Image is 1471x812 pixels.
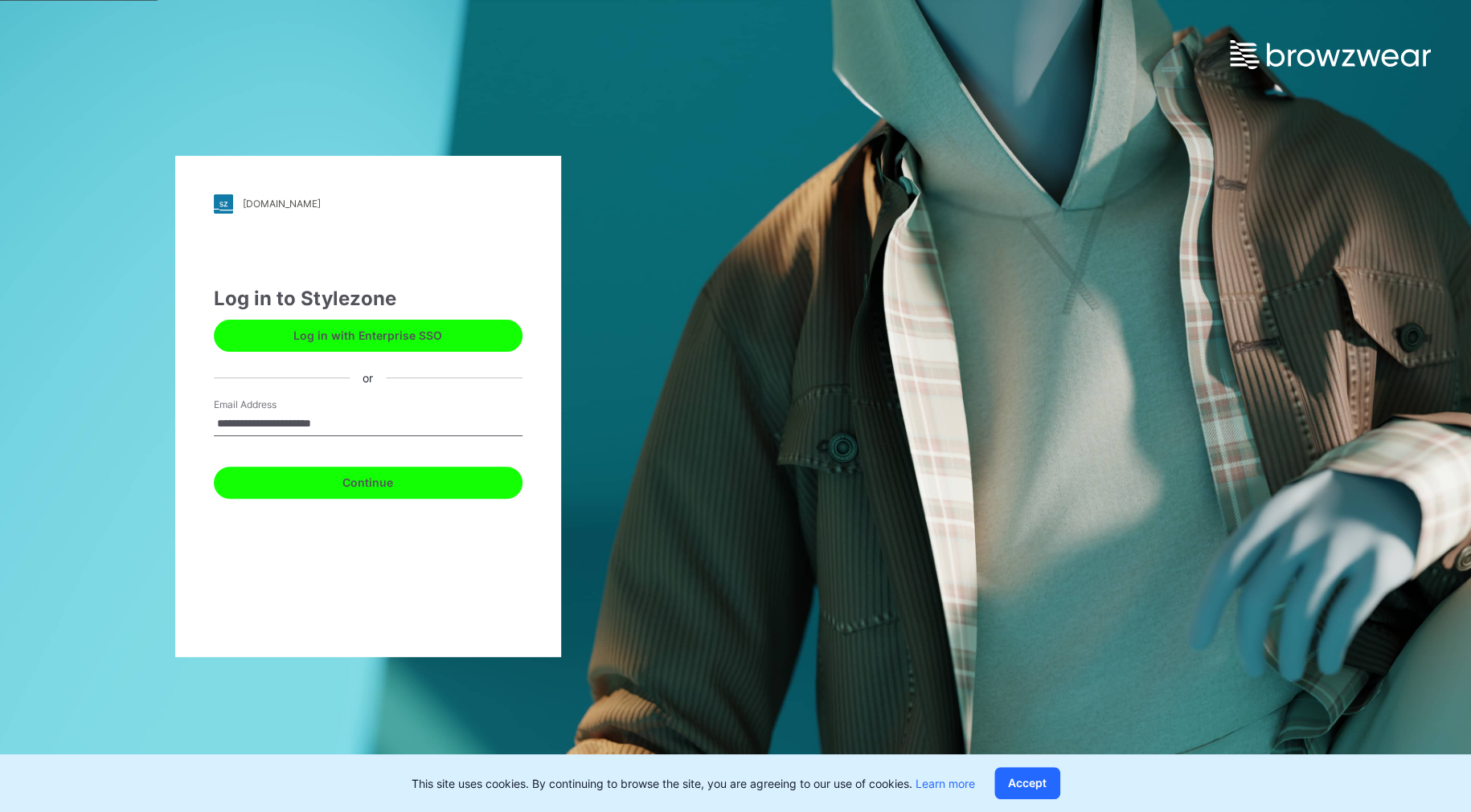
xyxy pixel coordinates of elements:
p: This site uses cookies. By continuing to browse the site, you are agreeing to our use of cookies. [412,775,975,792]
div: Log in to Stylezone [214,284,522,313]
img: browzwear-logo.e42bd6dac1945053ebaf764b6aa21510.svg [1230,40,1431,69]
button: Accept [994,767,1060,799]
div: [DOMAIN_NAME] [243,198,321,210]
div: or [350,369,386,386]
a: [DOMAIN_NAME] [214,194,522,214]
button: Log in with Enterprise SSO [214,320,522,352]
button: Continue [214,467,522,499]
a: Learn more [916,777,975,790]
label: Email Address [214,398,326,412]
img: stylezone-logo.562084cfcfab977791bfbf7441f1a819.svg [214,194,233,214]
